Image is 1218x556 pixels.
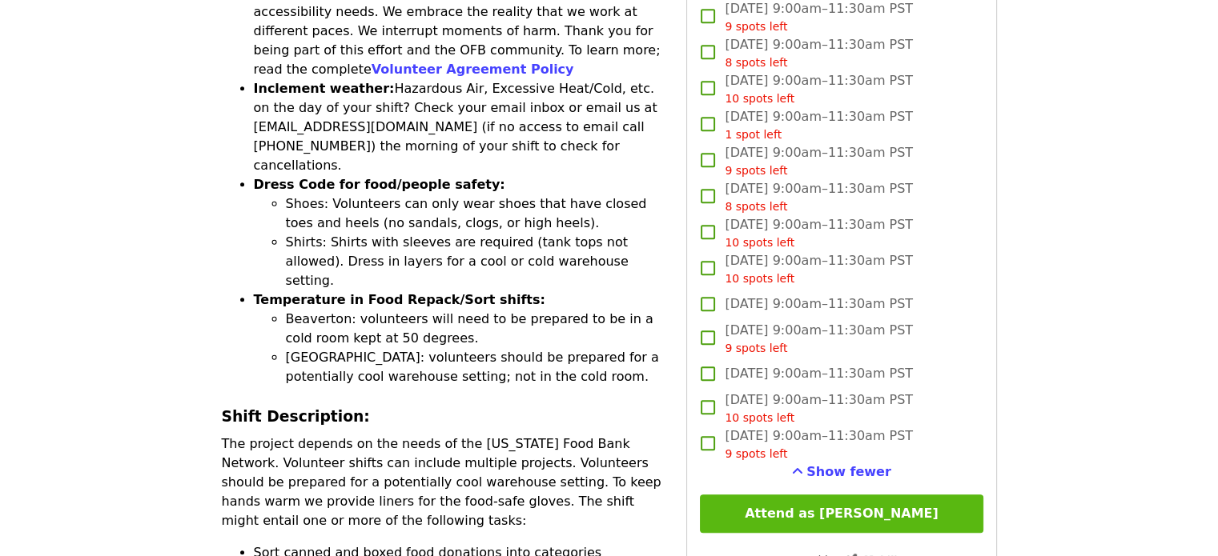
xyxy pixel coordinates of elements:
[725,390,913,426] span: [DATE] 9:00am–11:30am PST
[286,194,668,233] li: Shoes: Volunteers can only wear shoes that have closed toes and heels (no sandals, clogs, or high...
[725,447,787,460] span: 9 spots left
[222,434,668,530] p: The project depends on the needs of the [US_STATE] Food Bank Network. Volunteer shifts can includ...
[286,348,668,386] li: [GEOGRAPHIC_DATA]: volunteers should be prepared for a potentially cool warehouse setting; not in...
[725,71,913,107] span: [DATE] 9:00am–11:30am PST
[792,462,891,482] button: See more timeslots
[725,164,787,177] span: 9 spots left
[700,494,983,533] button: Attend as [PERSON_NAME]
[254,177,505,192] strong: Dress Code for food/people safety:
[725,272,794,285] span: 10 spots left
[286,233,668,290] li: Shirts: Shirts with sleeves are required (tank tops not allowed). Dress in layers for a cool or c...
[725,200,787,213] span: 8 spots left
[222,408,370,425] strong: Shift Description:
[725,56,787,69] span: 8 spots left
[372,62,574,77] a: Volunteer Agreement Policy
[725,342,787,354] span: 9 spots left
[725,35,913,71] span: [DATE] 9:00am–11:30am PST
[725,321,913,357] span: [DATE] 9:00am–11:30am PST
[725,179,913,215] span: [DATE] 9:00am–11:30am PST
[725,215,913,251] span: [DATE] 9:00am–11:30am PST
[725,128,782,141] span: 1 spot left
[725,92,794,105] span: 10 spots left
[725,236,794,249] span: 10 spots left
[725,364,913,383] span: [DATE] 9:00am–11:30am PST
[725,294,913,314] span: [DATE] 9:00am–11:30am PST
[725,251,913,287] span: [DATE] 9:00am–11:30am PST
[725,411,794,424] span: 10 spots left
[725,426,913,462] span: [DATE] 9:00am–11:30am PST
[254,79,668,175] li: Hazardous Air, Excessive Heat/Cold, etc. on the day of your shift? Check your email inbox or emai...
[725,107,913,143] span: [DATE] 9:00am–11:30am PST
[254,292,545,307] strong: Temperature in Food Repack/Sort shifts:
[806,464,891,479] span: Show fewer
[725,20,787,33] span: 9 spots left
[725,143,913,179] span: [DATE] 9:00am–11:30am PST
[254,81,395,96] strong: Inclement weather:
[286,310,668,348] li: Beaverton: volunteers will need to be prepared to be in a cold room kept at 50 degrees.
